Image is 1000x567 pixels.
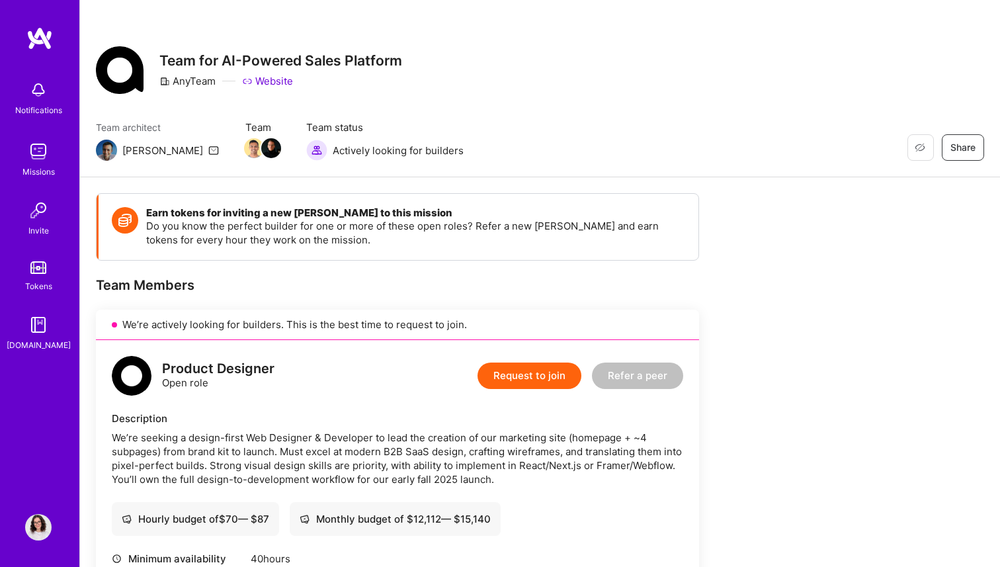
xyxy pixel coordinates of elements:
span: Team [245,120,280,134]
div: Invite [28,224,49,238]
i: icon CompanyGray [159,76,170,87]
img: Invite [25,197,52,224]
img: User Avatar [25,514,52,541]
i: icon Cash [122,514,132,524]
div: Notifications [15,103,62,117]
div: AnyTeam [159,74,216,88]
div: Team Members [96,277,699,294]
img: Token icon [112,207,138,234]
div: Missions [22,165,55,179]
div: Tokens [25,279,52,293]
a: Website [242,74,293,88]
i: icon Cash [300,514,310,524]
a: Team Member Avatar [263,137,280,159]
img: teamwork [25,138,52,165]
span: Team architect [96,120,219,134]
i: icon EyeClosed [915,142,925,153]
button: Request to join [478,363,581,389]
div: Product Designer [162,362,274,376]
img: Team Architect [96,140,117,161]
div: Description [112,412,683,425]
button: Refer a peer [592,363,683,389]
div: [PERSON_NAME] [122,144,203,157]
span: Team status [306,120,464,134]
span: Actively looking for builders [333,144,464,157]
h4: Earn tokens for inviting a new [PERSON_NAME] to this mission [146,207,685,219]
div: Hourly budget of $ 70 — $ 87 [122,512,269,526]
img: Team Member Avatar [261,138,281,158]
div: Open role [162,362,274,390]
a: User Avatar [22,514,55,541]
img: guide book [25,312,52,338]
div: Monthly budget of $ 12,112 — $ 15,140 [300,512,491,526]
img: logo [112,356,151,396]
img: Actively looking for builders [306,140,327,161]
div: [DOMAIN_NAME] [7,338,71,352]
div: We’re seeking a design-first Web Designer & Developer to lead the creation of our marketing site ... [112,431,683,486]
p: Do you know the perfect builder for one or more of these open roles? Refer a new [PERSON_NAME] an... [146,219,685,247]
span: Share [950,141,976,154]
div: 40 hours [251,552,429,566]
button: Share [942,134,984,161]
img: bell [25,77,52,103]
img: Team Member Avatar [244,138,264,158]
img: Company Logo [96,46,144,94]
i: icon Clock [112,554,122,564]
img: logo [26,26,53,50]
i: icon Mail [208,145,219,155]
a: Team Member Avatar [245,137,263,159]
div: We’re actively looking for builders. This is the best time to request to join. [96,310,699,340]
img: tokens [30,261,46,274]
div: Minimum availability [112,552,244,566]
h3: Team for AI-Powered Sales Platform [159,52,402,69]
